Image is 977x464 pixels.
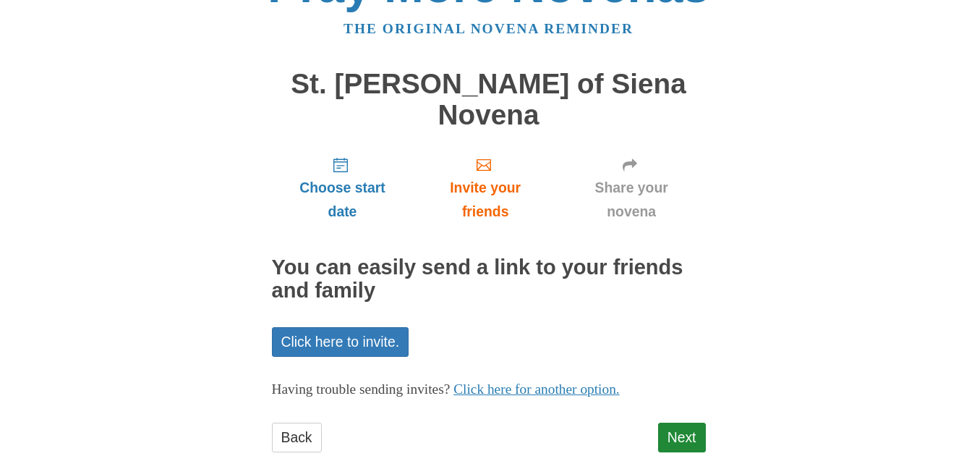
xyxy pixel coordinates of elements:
[453,381,620,397] a: Click here for another option.
[272,69,706,130] h1: St. [PERSON_NAME] of Siena Novena
[658,423,706,452] a: Next
[413,145,557,231] a: Invite your friends
[344,21,633,36] a: The original novena reminder
[272,256,706,303] h2: You can easily send a link to your friends and family
[272,327,409,357] a: Click here to invite.
[558,145,706,231] a: Share your novena
[272,381,451,397] span: Having trouble sending invites?
[286,176,399,224] span: Choose start date
[572,176,691,224] span: Share your novena
[272,423,322,452] a: Back
[427,176,542,224] span: Invite your friends
[272,145,414,231] a: Choose start date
